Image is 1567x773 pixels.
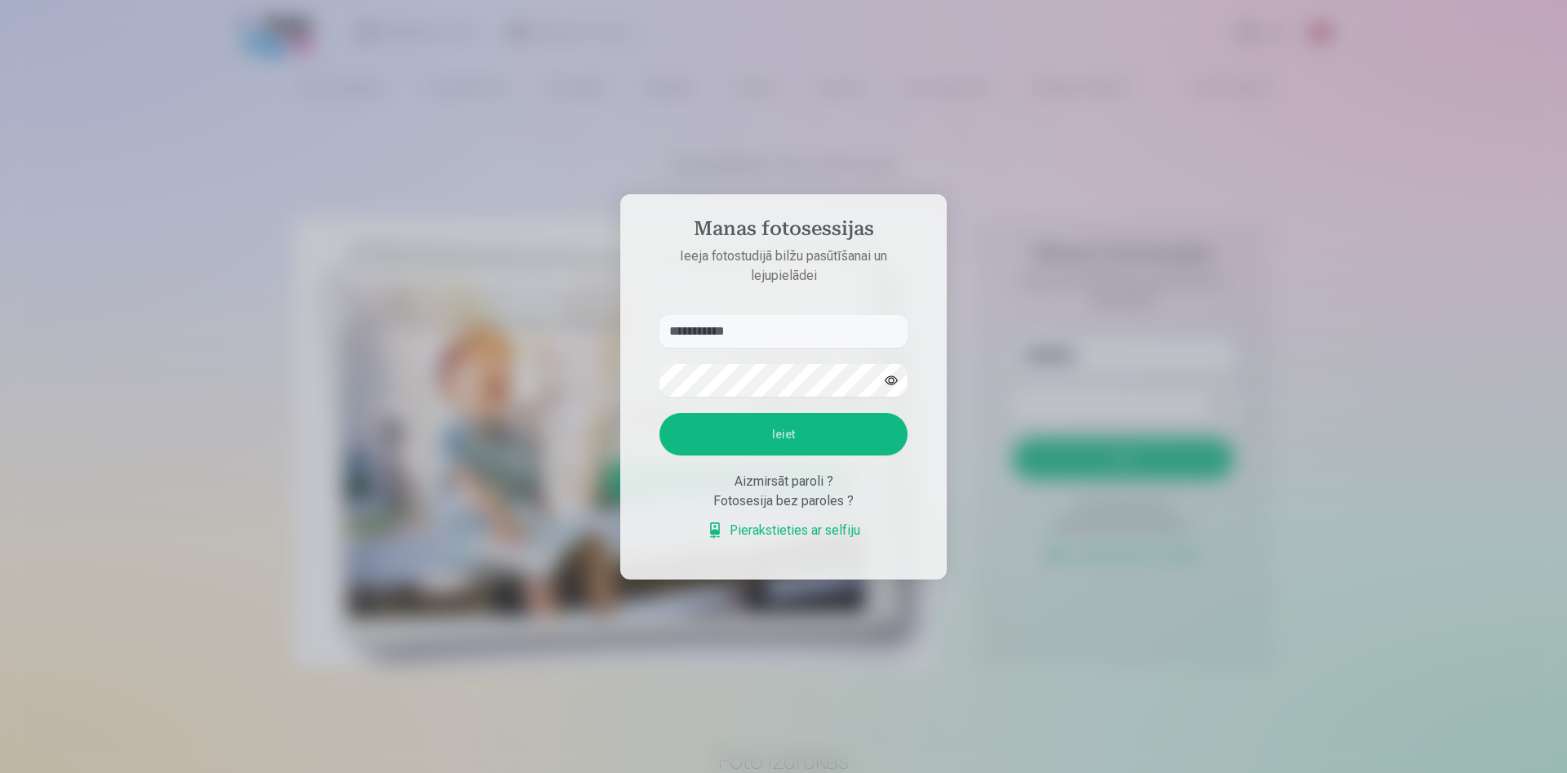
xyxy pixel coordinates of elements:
[659,413,908,455] button: Ieiet
[659,491,908,511] div: Fotosesija bez paroles ?
[659,472,908,491] div: Aizmirsāt paroli ?
[643,217,924,247] h4: Manas fotosessijas
[643,247,924,286] p: Ieeja fotostudijā bilžu pasūtīšanai un lejupielādei
[707,521,860,540] a: Pierakstieties ar selfiju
